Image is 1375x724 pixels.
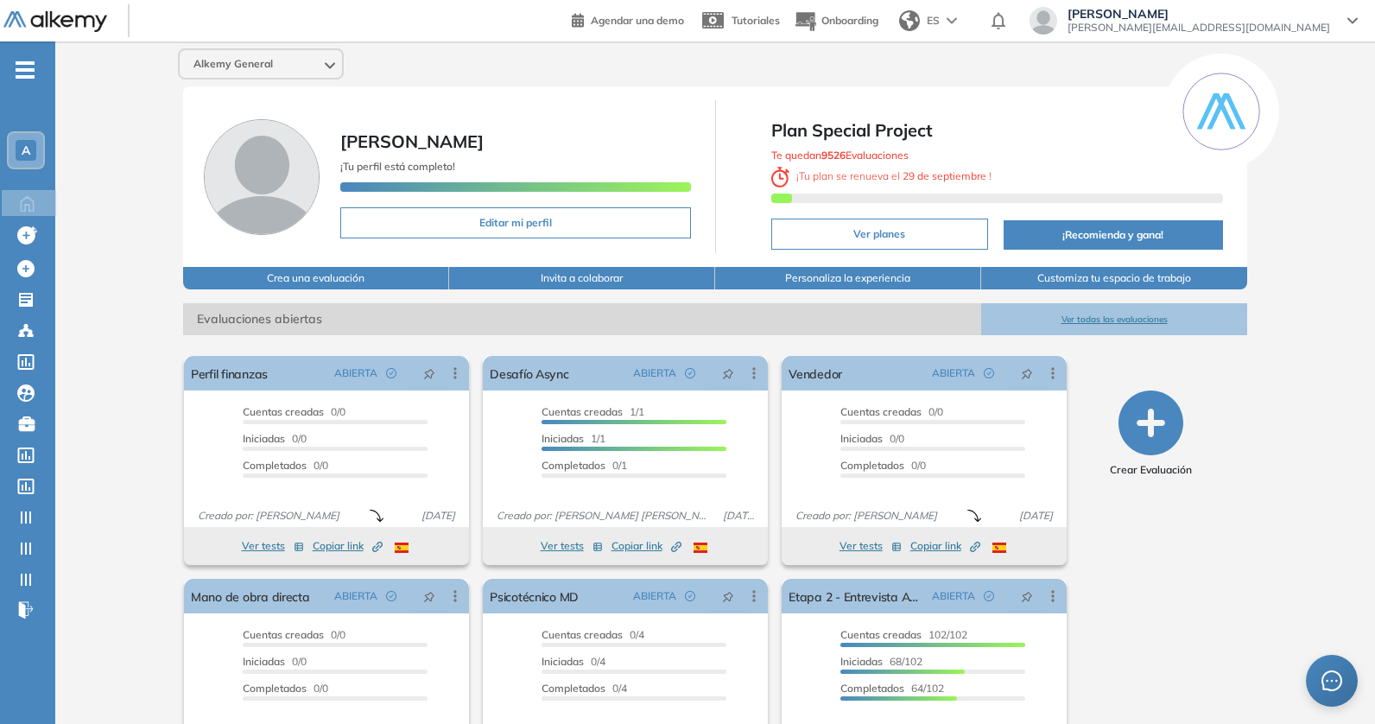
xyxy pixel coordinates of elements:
[490,579,579,613] a: Psicotécnico MD
[542,432,584,445] span: Iniciadas
[900,169,989,182] b: 29 de septiembre
[1008,582,1046,610] button: pushpin
[981,267,1247,289] button: Customiza tu espacio de trabajo
[193,57,273,71] span: Alkemy General
[243,459,307,472] span: Completados
[1321,670,1342,691] span: message
[334,588,377,604] span: ABIERTA
[3,11,107,33] img: Logo
[542,682,605,695] span: Completados
[542,405,623,418] span: Cuentas creadas
[1021,589,1033,603] span: pushpin
[243,682,307,695] span: Completados
[694,543,707,553] img: ESP
[794,3,878,40] button: Onboarding
[243,405,345,418] span: 0/0
[542,655,605,668] span: 0/4
[191,579,310,613] a: Mano de obra directa
[243,432,285,445] span: Iniciadas
[840,459,926,472] span: 0/0
[840,682,904,695] span: Completados
[840,405,943,418] span: 0/0
[1110,391,1192,478] button: Crear Evaluación
[771,169,992,182] span: ¡ Tu plan se renueva el !
[633,365,676,381] span: ABIERTA
[685,591,695,601] span: check-circle
[204,119,320,235] img: Foto de perfil
[709,359,747,387] button: pushpin
[840,655,922,668] span: 68/102
[1008,359,1046,387] button: pushpin
[716,508,761,524] span: [DATE]
[542,628,623,641] span: Cuentas creadas
[313,538,383,554] span: Copiar link
[183,303,981,335] span: Evaluaciones abiertas
[22,143,30,157] span: A
[984,591,994,601] span: check-circle
[243,405,324,418] span: Cuentas creadas
[542,655,584,668] span: Iniciadas
[542,432,605,445] span: 1/1
[449,267,715,289] button: Invita a colaborar
[542,405,644,418] span: 1/1
[715,267,981,289] button: Personaliza la experiencia
[840,432,904,445] span: 0/0
[821,14,878,27] span: Onboarding
[932,588,975,604] span: ABIERTA
[984,368,994,378] span: check-circle
[243,459,328,472] span: 0/0
[840,459,904,472] span: Completados
[340,130,484,152] span: [PERSON_NAME]
[789,356,842,391] a: Vendedor
[243,655,285,668] span: Iniciadas
[840,405,922,418] span: Cuentas creadas
[709,582,747,610] button: pushpin
[395,543,409,553] img: ESP
[840,655,883,668] span: Iniciadas
[947,17,957,24] img: arrow
[722,366,734,380] span: pushpin
[542,459,605,472] span: Completados
[1110,462,1192,478] span: Crear Evaluación
[771,149,909,162] span: Te quedan Evaluaciones
[981,303,1247,335] button: Ver todas las evaluaciones
[334,365,377,381] span: ABIERTA
[423,589,435,603] span: pushpin
[840,682,944,695] span: 64/102
[1012,508,1060,524] span: [DATE]
[899,10,920,31] img: world
[771,219,988,250] button: Ver planes
[633,588,676,604] span: ABIERTA
[732,14,780,27] span: Tutoriales
[340,160,455,173] span: ¡Tu perfil está completo!
[410,582,448,610] button: pushpin
[1004,220,1223,250] button: ¡Recomienda y gana!
[611,538,681,554] span: Copiar link
[340,207,691,238] button: Editar mi perfil
[490,356,569,391] a: Desafío Async
[1068,7,1330,21] span: [PERSON_NAME]
[423,366,435,380] span: pushpin
[840,432,883,445] span: Iniciadas
[243,655,307,668] span: 0/0
[771,167,790,187] img: clock-svg
[191,508,346,524] span: Creado por: [PERSON_NAME]
[932,365,975,381] span: ABIERTA
[722,589,734,603] span: pushpin
[910,538,980,554] span: Copiar link
[415,508,462,524] span: [DATE]
[542,628,644,641] span: 0/4
[840,628,922,641] span: Cuentas creadas
[386,591,396,601] span: check-circle
[685,368,695,378] span: check-circle
[243,628,345,641] span: 0/0
[243,628,324,641] span: Cuentas creadas
[840,536,902,556] button: Ver tests
[572,9,684,29] a: Agendar una demo
[243,682,328,695] span: 0/0
[789,579,925,613] a: Etapa 2 - Entrevista Agente AI
[541,536,603,556] button: Ver tests
[992,543,1006,553] img: ESP
[243,432,307,445] span: 0/0
[183,267,449,289] button: Crea una evaluación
